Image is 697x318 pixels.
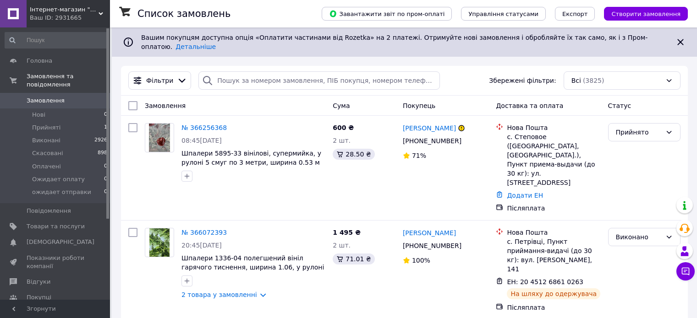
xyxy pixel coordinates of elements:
span: Виконані [32,136,60,145]
button: Управління статусами [461,7,546,21]
span: Доставка та оплата [496,102,563,109]
img: Фото товару [149,124,170,152]
span: Експорт [562,11,588,17]
input: Пошук [5,32,108,49]
span: Повідомлення [27,207,71,215]
div: На шляху до одержувача [507,288,600,299]
a: [PERSON_NAME] [403,228,456,237]
span: Оплачені [32,162,61,171]
span: Головна [27,57,52,65]
span: 71% [412,152,426,159]
div: Виконано [616,232,662,242]
span: Замовлення [145,102,186,109]
div: 71.01 ₴ [333,253,374,264]
a: Детальніше [176,43,216,50]
span: Скасовані [32,149,63,157]
div: с. Петрівці, Пункт приймання-видачі (до 30 кг): вул. [PERSON_NAME], 141 [507,237,600,274]
span: Статус [608,102,631,109]
a: Шпалери 5895-33 вінілові, супермийка, у рулоні 5 смуг по 3 метри, ширина 0.53 м [181,150,321,166]
div: Нова Пошта [507,228,600,237]
div: Прийнято [616,127,662,137]
span: Прийняті [32,124,60,132]
button: Створити замовлення [604,7,688,21]
a: Додати ЕН [507,192,543,199]
span: Управління статусами [468,11,538,17]
span: 898 [98,149,107,157]
span: ожидает отправки [32,188,91,196]
div: [PHONE_NUMBER] [401,239,463,252]
span: ЕН: 20 4512 6861 0263 [507,278,583,286]
a: Фото товару [145,228,174,257]
span: Замовлення [27,97,65,105]
a: Шпалери 1336-04 полегшений вініл гарячого тиснення, ширина 1.06, у рулоні 5 смуг по 3 метри. [181,254,324,280]
input: Пошук за номером замовлення, ПІБ покупця, номером телефону, Email, номером накладної [198,71,440,90]
span: 100% [412,257,430,264]
span: Інтернет-магазин "Українські шпалери" [30,5,99,14]
span: 2926 [94,136,107,145]
span: Покупці [27,293,51,302]
div: Нова Пошта [507,123,600,132]
span: Всі [571,76,581,85]
span: 0 [104,162,107,171]
div: с. Степовое ([GEOGRAPHIC_DATA], [GEOGRAPHIC_DATA].), Пункт приема-выдачи (до 30 кг): ул. [STREET_... [507,132,600,187]
div: Післяплата [507,303,600,312]
span: Збережені фільтри: [489,76,556,85]
span: Вашим покупцям доступна опція «Оплатити частинами від Rozetka» на 2 платежі. Отримуйте нові замов... [141,34,648,50]
span: Покупець [403,102,435,109]
a: [PERSON_NAME] [403,124,456,133]
span: 0 [104,111,107,119]
span: Створити замовлення [611,11,681,17]
span: 0 [104,175,107,183]
span: Показники роботи компанії [27,254,85,270]
div: Ваш ID: 2931665 [30,14,110,22]
img: Фото товару [149,228,170,257]
a: Фото товару [145,123,174,152]
a: № 366072393 [181,229,227,236]
span: 2 шт. [333,242,351,249]
span: 20:45[DATE] [181,242,222,249]
a: Створити замовлення [595,10,688,17]
span: 2 шт. [333,137,351,144]
span: Завантажити звіт по пром-оплаті [329,10,445,18]
span: Нові [32,111,45,119]
a: 2 товара у замовленні [181,291,257,298]
span: Замовлення та повідомлення [27,72,110,89]
span: 1 [104,124,107,132]
span: 600 ₴ [333,124,354,131]
span: 08:45[DATE] [181,137,222,144]
span: (3825) [583,77,604,84]
span: 1 495 ₴ [333,229,361,236]
button: Завантажити звіт по пром-оплаті [322,7,452,21]
span: Фільтри [146,76,173,85]
button: Чат з покупцем [676,262,695,280]
div: [PHONE_NUMBER] [401,135,463,147]
span: [DEMOGRAPHIC_DATA] [27,238,94,246]
h1: Список замовлень [137,8,231,19]
span: Товари та послуги [27,222,85,231]
div: Післяплата [507,204,600,213]
a: № 366256368 [181,124,227,131]
span: Відгуки [27,278,50,286]
span: Ожидает оплату [32,175,85,183]
button: Експорт [555,7,595,21]
span: 0 [104,188,107,196]
div: 28.50 ₴ [333,149,374,160]
span: Cума [333,102,350,109]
